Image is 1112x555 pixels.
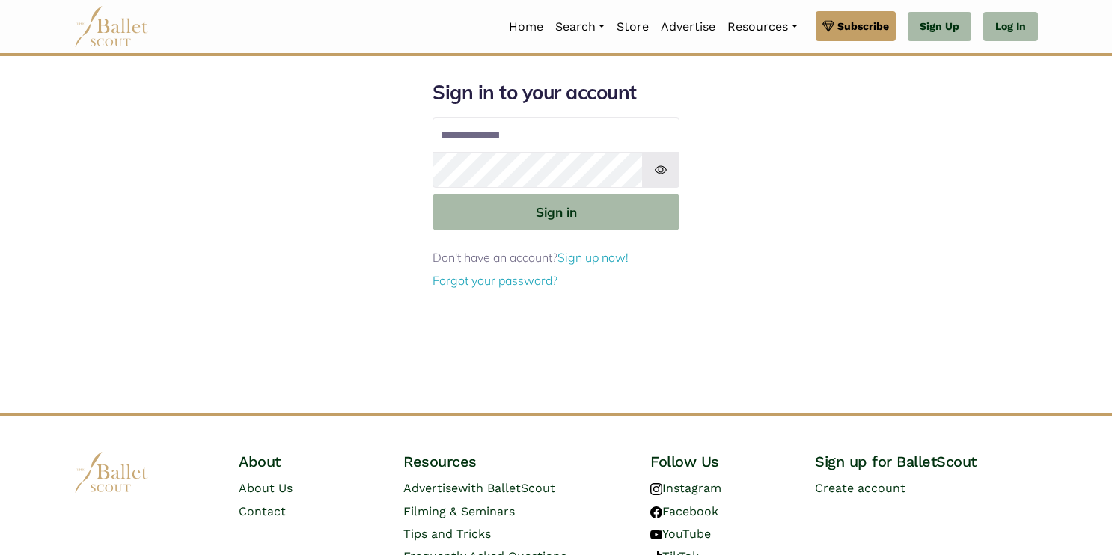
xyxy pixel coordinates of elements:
[403,481,555,495] a: Advertisewith BalletScout
[239,452,379,471] h4: About
[458,481,555,495] span: with BalletScout
[74,452,149,493] img: logo
[403,504,515,518] a: Filming & Seminars
[433,273,557,288] a: Forgot your password?
[655,11,721,43] a: Advertise
[822,18,834,34] img: gem.svg
[557,250,629,265] a: Sign up now!
[433,194,679,230] button: Sign in
[611,11,655,43] a: Store
[403,452,626,471] h4: Resources
[908,12,971,42] a: Sign Up
[503,11,549,43] a: Home
[650,506,662,518] img: facebook logo
[983,12,1038,42] a: Log In
[650,483,662,495] img: instagram logo
[433,248,679,268] p: Don't have an account?
[816,11,896,41] a: Subscribe
[815,452,1038,471] h4: Sign up for BalletScout
[650,481,721,495] a: Instagram
[837,18,889,34] span: Subscribe
[239,504,286,518] a: Contact
[650,527,711,541] a: YouTube
[239,481,293,495] a: About Us
[650,504,718,518] a: Facebook
[650,452,791,471] h4: Follow Us
[721,11,803,43] a: Resources
[549,11,611,43] a: Search
[815,481,905,495] a: Create account
[650,529,662,541] img: youtube logo
[433,80,679,105] h1: Sign in to your account
[403,527,491,541] a: Tips and Tricks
